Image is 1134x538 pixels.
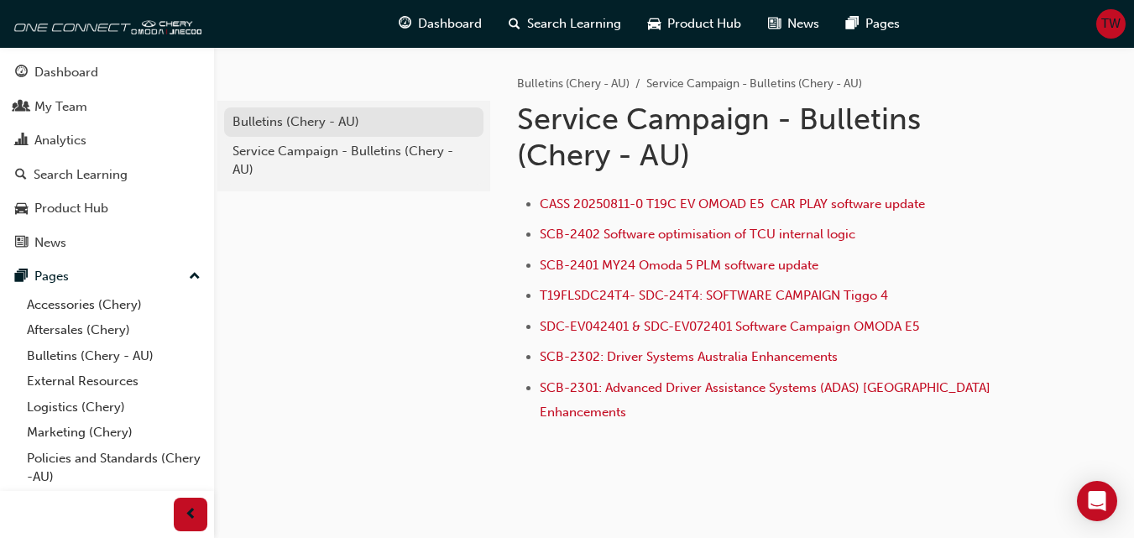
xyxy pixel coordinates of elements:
span: pages-icon [15,269,28,285]
h1: Service Campaign - Bulletins (Chery - AU) [517,101,1006,174]
a: news-iconNews [755,7,833,41]
div: Product Hub [34,199,108,218]
span: Product Hub [667,14,741,34]
a: search-iconSearch Learning [495,7,635,41]
a: Technical Hub Workshop information [20,490,207,535]
span: news-icon [768,13,781,34]
div: My Team [34,97,87,117]
a: SCB-2402 Software optimisation of TCU internal logic [540,227,855,242]
a: Aftersales (Chery) [20,317,207,343]
a: Dashboard [7,57,207,88]
button: Pages [7,261,207,292]
a: SDC-EV042401 & SDC-EV072401 Software Campaign OMODA E5 [540,319,919,334]
a: Accessories (Chery) [20,292,207,318]
li: Service Campaign - Bulletins (Chery - AU) [646,75,862,94]
a: Service Campaign - Bulletins (Chery - AU) [224,137,483,185]
button: TW [1096,9,1126,39]
span: Search Learning [527,14,621,34]
span: search-icon [509,13,520,34]
div: News [34,233,66,253]
span: prev-icon [185,504,197,525]
a: News [7,227,207,259]
a: car-iconProduct Hub [635,7,755,41]
div: Analytics [34,131,86,150]
a: Product Hub [7,193,207,224]
div: Bulletins (Chery - AU) [233,112,475,132]
a: SCB-2301: Advanced Driver Assistance Systems (ADAS) [GEOGRAPHIC_DATA] Enhancements [540,380,994,420]
span: search-icon [15,168,27,183]
a: Bulletins (Chery - AU) [517,76,630,91]
a: My Team [7,91,207,123]
a: Marketing (Chery) [20,420,207,446]
span: Dashboard [418,14,482,34]
span: people-icon [15,100,28,115]
span: news-icon [15,236,28,251]
span: guage-icon [15,65,28,81]
span: Pages [865,14,900,34]
span: pages-icon [846,13,859,34]
span: car-icon [15,201,28,217]
img: oneconnect [8,7,201,40]
a: T19FLSDC24T4- SDC-24T4: SOFTWARE CAMPAIGN Tiggo 4 [540,288,888,303]
a: CASS 20250811-0 T19C EV OMOAD E5 CAR PLAY software update [540,196,925,212]
span: guage-icon [399,13,411,34]
a: External Resources [20,368,207,394]
a: pages-iconPages [833,7,913,41]
span: car-icon [648,13,661,34]
button: DashboardMy TeamAnalyticsSearch LearningProduct HubNews [7,54,207,261]
div: Pages [34,267,69,286]
a: Analytics [7,125,207,156]
a: Bulletins (Chery - AU) [20,343,207,369]
a: Bulletins (Chery - AU) [224,107,483,137]
a: SCB-2401 MY24 Omoda 5 PLM software update [540,258,818,273]
a: Search Learning [7,159,207,191]
div: Service Campaign - Bulletins (Chery - AU) [233,142,475,180]
div: Dashboard [34,63,98,82]
a: Policies and Standards (Chery -AU) [20,446,207,490]
a: guage-iconDashboard [385,7,495,41]
span: News [787,14,819,34]
span: TW [1101,14,1121,34]
a: SCB-2302: Driver Systems Australia Enhancements [540,349,838,364]
span: up-icon [189,266,201,288]
span: chart-icon [15,133,28,149]
a: Logistics (Chery) [20,394,207,420]
div: Open Intercom Messenger [1077,481,1117,521]
div: Search Learning [34,165,128,185]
